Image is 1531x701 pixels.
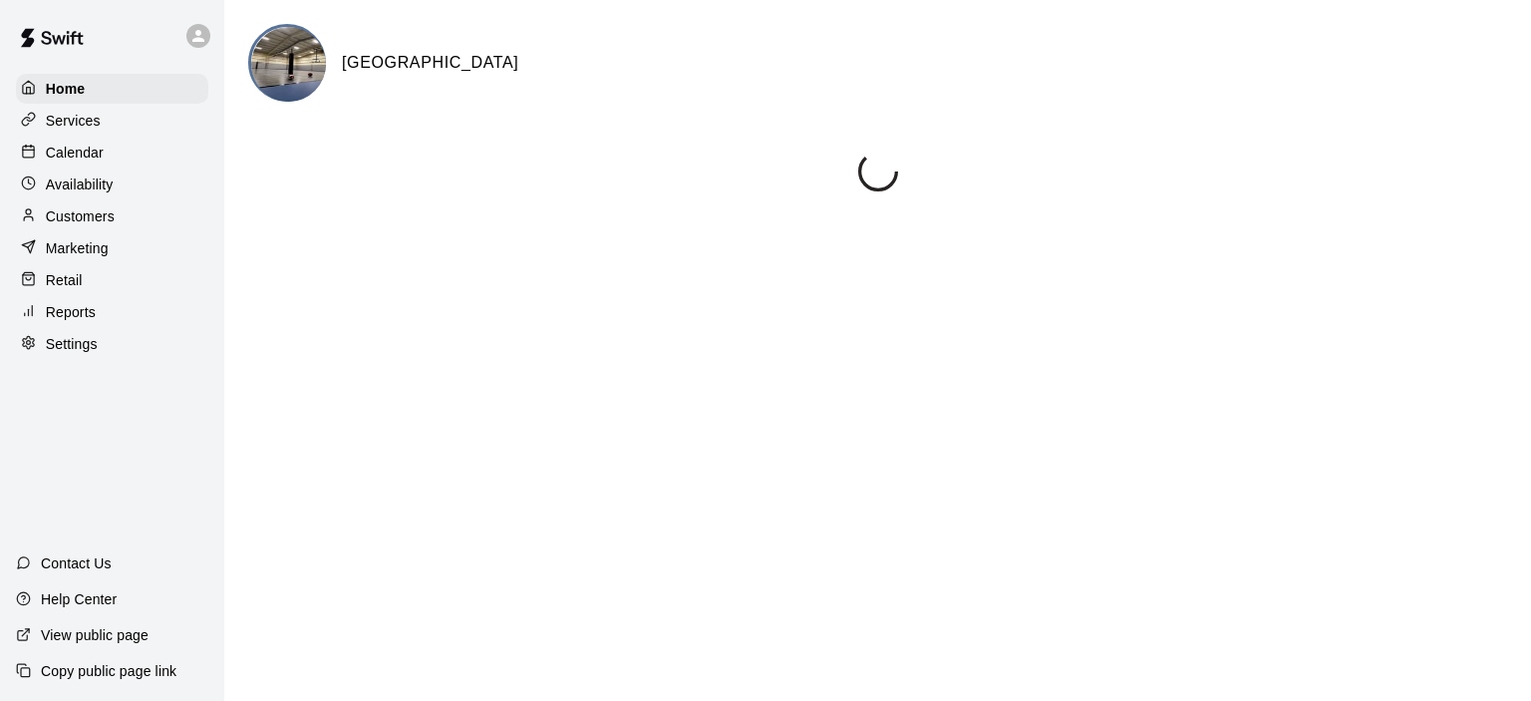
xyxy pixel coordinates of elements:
[16,265,208,295] a: Retail
[16,329,208,359] a: Settings
[41,553,112,573] p: Contact Us
[16,106,208,136] a: Services
[46,79,86,99] p: Home
[342,50,518,76] h6: [GEOGRAPHIC_DATA]
[46,175,114,194] p: Availability
[46,270,83,290] p: Retail
[16,170,208,199] a: Availability
[46,143,104,163] p: Calendar
[251,27,326,102] img: Ironline Sports Complex logo
[16,297,208,327] a: Reports
[16,201,208,231] a: Customers
[41,625,149,645] p: View public page
[46,111,101,131] p: Services
[16,138,208,168] a: Calendar
[46,302,96,322] p: Reports
[46,334,98,354] p: Settings
[41,661,176,681] p: Copy public page link
[46,206,115,226] p: Customers
[46,238,109,258] p: Marketing
[16,233,208,263] a: Marketing
[16,74,208,104] a: Home
[41,589,117,609] p: Help Center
